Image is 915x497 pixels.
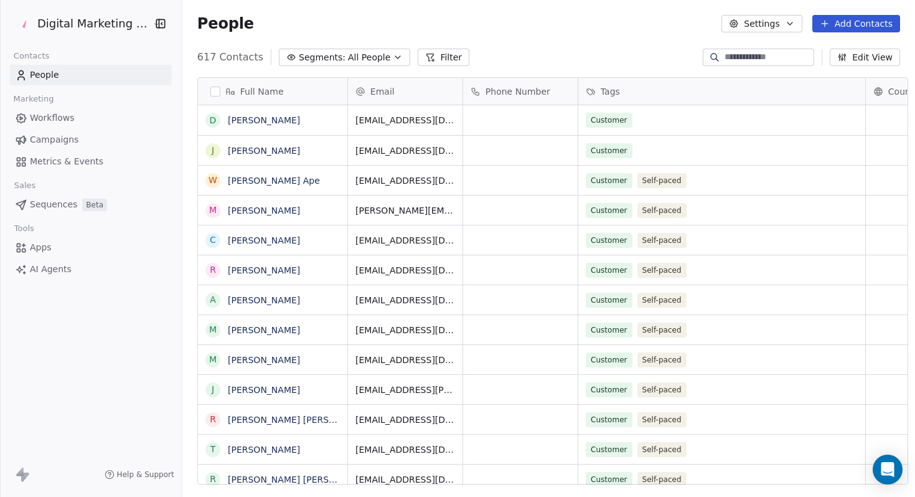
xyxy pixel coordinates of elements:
[17,16,32,31] img: Favicon%20(1).png
[30,155,103,168] span: Metrics & Events
[355,144,455,157] span: [EMAIL_ADDRESS][DOMAIN_NAME]
[210,413,216,426] div: R
[228,146,300,156] a: [PERSON_NAME]
[418,49,469,66] button: Filter
[586,472,632,487] span: Customer
[240,85,284,98] span: Full Name
[637,442,686,457] span: Self-paced
[197,14,254,33] span: People
[355,414,455,426] span: [EMAIL_ADDRESS][DOMAIN_NAME]
[637,472,686,487] span: Self-paced
[10,259,172,280] a: AI Agents
[209,323,217,336] div: M
[30,133,78,146] span: Campaigns
[212,383,214,396] div: J
[10,237,172,258] a: Apps
[210,443,216,456] div: T
[9,219,39,238] span: Tools
[228,206,300,215] a: [PERSON_NAME]
[210,234,216,247] div: C
[228,325,300,335] a: [PERSON_NAME]
[228,355,300,365] a: [PERSON_NAME]
[210,263,216,277] div: R
[355,174,455,187] span: [EMAIL_ADDRESS][DOMAIN_NAME]
[210,473,216,486] div: R
[30,198,77,211] span: Sequences
[10,194,172,215] a: SequencesBeta
[586,293,632,308] span: Customer
[812,15,900,32] button: Add Contacts
[486,85,550,98] span: Phone Number
[228,235,300,245] a: [PERSON_NAME]
[299,51,345,64] span: Segments:
[586,113,632,128] span: Customer
[209,353,217,366] div: M
[197,50,263,65] span: 617 Contacts
[8,47,55,65] span: Contacts
[198,78,347,105] div: Full Name
[721,15,802,32] button: Settings
[578,78,865,105] div: Tags
[348,51,390,64] span: All People
[637,382,686,397] span: Self-paced
[228,445,300,455] a: [PERSON_NAME]
[586,442,632,457] span: Customer
[637,353,686,367] span: Self-paced
[228,295,300,305] a: [PERSON_NAME]
[586,143,632,158] span: Customer
[586,233,632,248] span: Customer
[117,470,174,480] span: Help & Support
[8,90,59,108] span: Marketing
[355,294,455,306] span: [EMAIL_ADDRESS][DOMAIN_NAME]
[637,323,686,338] span: Self-paced
[210,293,216,306] div: A
[228,115,300,125] a: [PERSON_NAME]
[637,263,686,278] span: Self-paced
[37,16,149,32] span: Digital Marketing Unicorn
[10,108,172,128] a: Workflows
[370,85,395,98] span: Email
[355,264,455,277] span: [EMAIL_ADDRESS][DOMAIN_NAME]
[105,470,174,480] a: Help & Support
[586,353,632,367] span: Customer
[355,114,455,126] span: [EMAIL_ADDRESS][DOMAIN_NAME]
[873,455,903,485] div: Open Intercom Messenger
[228,265,300,275] a: [PERSON_NAME]
[355,384,455,396] span: [EMAIL_ADDRESS][PERSON_NAME][DOMAIN_NAME]
[228,475,375,485] a: [PERSON_NAME] [PERSON_NAME]
[355,234,455,247] span: [EMAIL_ADDRESS][DOMAIN_NAME]
[198,105,348,485] div: grid
[228,415,375,425] a: [PERSON_NAME] [PERSON_NAME]
[228,176,320,186] a: [PERSON_NAME] Ape
[586,382,632,397] span: Customer
[355,324,455,336] span: [EMAIL_ADDRESS][DOMAIN_NAME]
[10,65,172,85] a: People
[601,85,620,98] span: Tags
[9,176,41,195] span: Sales
[209,204,217,217] div: M
[355,204,455,217] span: [PERSON_NAME][EMAIL_ADDRESS][DOMAIN_NAME]
[212,144,214,157] div: J
[355,443,455,456] span: [EMAIL_ADDRESS][DOMAIN_NAME]
[30,263,72,276] span: AI Agents
[355,354,455,366] span: [EMAIL_ADDRESS][DOMAIN_NAME]
[586,412,632,427] span: Customer
[463,78,578,105] div: Phone Number
[586,323,632,338] span: Customer
[830,49,900,66] button: Edit View
[30,241,52,254] span: Apps
[10,130,172,150] a: Campaigns
[15,13,144,34] button: Digital Marketing Unicorn
[637,233,686,248] span: Self-paced
[10,151,172,172] a: Metrics & Events
[228,385,300,395] a: [PERSON_NAME]
[637,412,686,427] span: Self-paced
[30,111,75,125] span: Workflows
[637,293,686,308] span: Self-paced
[209,174,217,187] div: W
[82,199,107,211] span: Beta
[586,263,632,278] span: Customer
[348,78,462,105] div: Email
[355,473,455,486] span: [EMAIL_ADDRESS][DOMAIN_NAME]
[30,69,59,82] span: People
